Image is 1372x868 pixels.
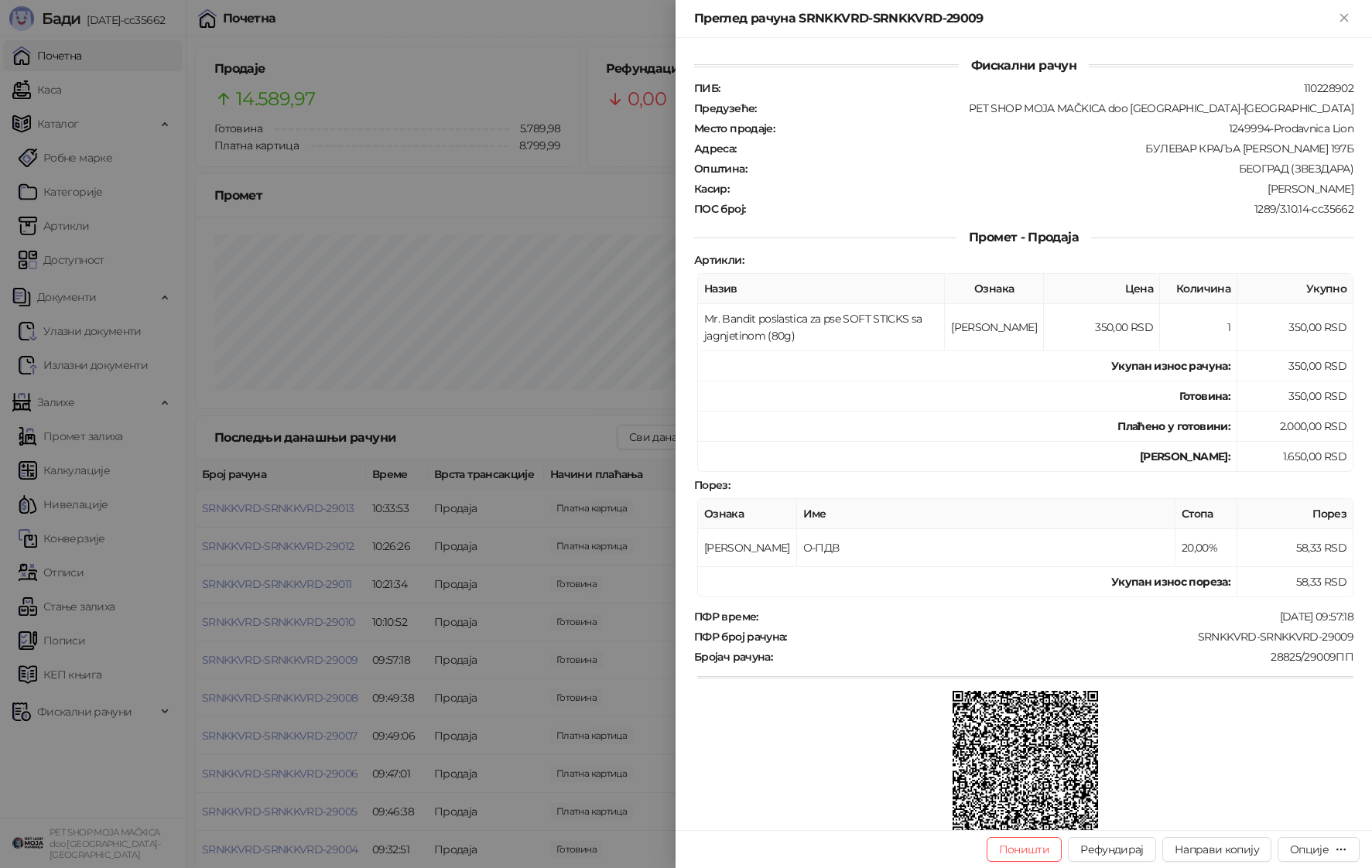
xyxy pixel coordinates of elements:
[1117,419,1230,433] strong: Плаћено у готовини:
[694,202,745,216] strong: ПОС број :
[758,101,1355,115] div: PET SHOP MOJA MAČKICA doo [GEOGRAPHIC_DATA]-[GEOGRAPHIC_DATA]
[1175,499,1237,529] th: Стопа
[694,121,775,135] strong: Место продаје :
[1237,351,1353,381] td: 350,00 RSD
[694,182,729,196] strong: Касир :
[747,202,1355,216] div: 1289/3.10.14-cc35662
[694,610,758,624] strong: ПФР време :
[698,499,797,529] th: Ознака
[789,630,1355,644] div: SRNKKVRD-SRNKKVRD-29009
[1237,381,1353,412] td: 350,00 RSD
[776,121,1355,135] div: 1249994-Prodavnica Lion
[748,162,1355,176] div: БЕОГРАД (ЗВЕЗДАРА)
[1044,304,1160,351] td: 350,00 RSD
[1111,575,1230,589] strong: Укупан износ пореза:
[694,650,772,664] strong: Бројач рачуна :
[1140,449,1230,463] strong: [PERSON_NAME]:
[945,304,1044,351] td: [PERSON_NAME]
[1237,412,1353,442] td: 2.000,00 RSD
[1068,837,1156,862] button: Рефундирај
[1162,837,1271,862] button: Направи копију
[698,304,945,351] td: Mr. Bandit poslastica za pse SOFT STICKS sa jagnjetinom (80g)
[1179,389,1230,403] strong: Готовина :
[1160,304,1237,351] td: 1
[1237,304,1353,351] td: 350,00 RSD
[698,529,797,567] td: [PERSON_NAME]
[694,81,720,95] strong: ПИБ :
[1237,499,1353,529] th: Порез
[1290,842,1329,856] div: Опције
[738,142,1355,155] div: БУЛЕВАР КРАЉА [PERSON_NAME] 197Б
[1237,442,1353,472] td: 1.650,00 RSD
[1237,274,1353,304] th: Укупно
[797,499,1175,529] th: Име
[694,101,757,115] strong: Предузеће :
[945,274,1044,304] th: Ознака
[1237,567,1353,597] td: 58,33 RSD
[1175,842,1259,856] span: Направи копију
[730,182,1355,196] div: [PERSON_NAME]
[1044,274,1160,304] th: Цена
[1111,359,1230,373] strong: Укупан износ рачуна :
[694,478,730,492] strong: Порез :
[959,58,1089,73] span: Фискални рачун
[694,9,1335,28] div: Преглед рачуна SRNKKVRD-SRNKKVRD-29009
[987,837,1062,862] button: Поништи
[760,610,1355,624] div: [DATE] 09:57:18
[953,691,1099,837] img: QR код
[1160,274,1237,304] th: Количина
[956,230,1091,244] span: Промет - Продаја
[797,529,1175,567] td: О-ПДВ
[774,650,1355,664] div: 28825/29009ПП
[1237,529,1353,567] td: 58,33 RSD
[694,142,737,155] strong: Адреса :
[698,274,945,304] th: Назив
[694,253,744,267] strong: Артикли :
[721,81,1355,95] div: 110228902
[1175,529,1237,567] td: 20,00%
[1335,9,1353,28] button: Close
[1278,837,1360,862] button: Опције
[694,162,747,176] strong: Општина :
[694,630,787,644] strong: ПФР број рачуна :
